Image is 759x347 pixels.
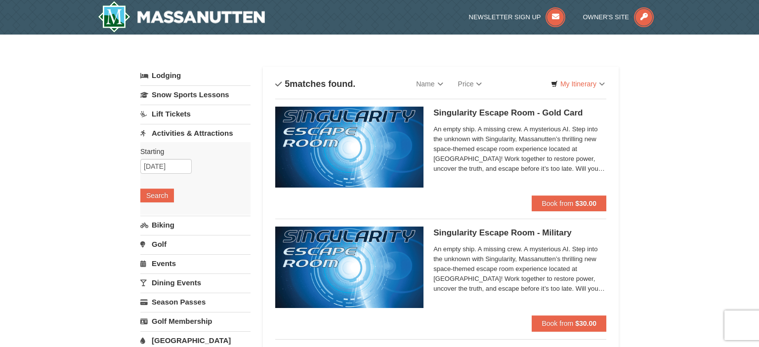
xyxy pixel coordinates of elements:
img: 6619913-520-2f5f5301.jpg [275,227,423,308]
a: Activities & Attractions [140,124,251,142]
a: My Itinerary [545,77,611,91]
a: Lift Tickets [140,105,251,123]
a: Snow Sports Lessons [140,85,251,104]
strong: $30.00 [575,319,596,327]
button: Search [140,189,174,202]
h5: Singularity Escape Room - Military [433,228,606,238]
a: Golf Membership [140,312,251,330]
span: An empty ship. A missing crew. A mysterious AI. Step into the unknown with Singularity, Massanutt... [433,244,606,294]
a: Season Passes [140,293,251,311]
a: Massanutten Resort [98,1,265,33]
img: 6619913-513-94f1c799.jpg [275,107,423,188]
span: 5 [285,79,290,89]
a: Lodging [140,67,251,84]
span: An empty ship. A missing crew. A mysterious AI. Step into the unknown with Singularity, Massanutt... [433,124,606,174]
a: Events [140,254,251,272]
a: Newsletter Sign Up [469,13,566,21]
a: Name [409,74,450,94]
span: Book from [542,319,573,327]
button: Book from $30.00 [532,315,606,331]
span: Owner's Site [583,13,630,21]
a: Owner's Site [583,13,654,21]
label: Starting [140,147,243,156]
strong: $30.00 [575,199,596,207]
h4: matches found. [275,79,355,89]
a: Golf [140,235,251,253]
img: Massanutten Resort Logo [98,1,265,33]
a: Biking [140,216,251,234]
button: Book from $30.00 [532,195,606,211]
a: Price [451,74,490,94]
h5: Singularity Escape Room - Gold Card [433,108,606,118]
a: Dining Events [140,273,251,292]
span: Newsletter Sign Up [469,13,541,21]
span: Book from [542,199,573,207]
